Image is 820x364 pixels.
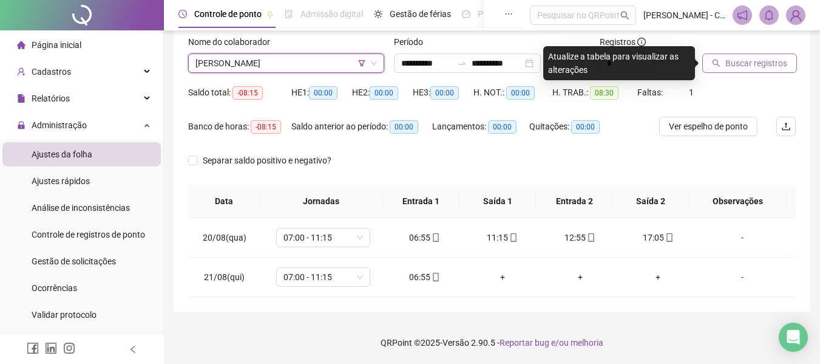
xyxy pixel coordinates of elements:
img: 92856 [787,6,805,24]
span: facebook [27,342,39,354]
div: HE 1: [291,86,352,100]
span: 20/08(qua) [203,233,246,242]
span: Administração [32,120,87,130]
th: Saída 1 [459,185,536,218]
span: dashboard [462,10,470,18]
div: Saldo anterior ao período: [291,120,432,134]
span: Registros [600,35,646,49]
span: Faltas: [637,88,665,97]
span: Ver espelho de ponto [669,120,748,133]
span: upload [781,122,791,131]
div: Atualize a tabela para visualizar as alterações [543,46,695,80]
th: Entrada 1 [383,185,459,218]
span: down [370,60,378,67]
span: 1 [689,88,694,97]
span: Reportar bug e/ou melhoria [500,338,603,348]
span: [PERSON_NAME] - Contabilidade Canaã [643,9,725,22]
div: + [473,270,532,284]
span: mobile [508,233,518,242]
span: notification [737,10,748,21]
span: clock-circle [178,10,187,18]
span: file [17,94,25,103]
span: Ajustes rápidos [32,176,90,186]
span: 00:00 [571,120,600,134]
div: + [629,270,687,284]
div: + [551,270,609,284]
th: Saída 2 [612,185,689,218]
span: bell [764,10,774,21]
span: Cadastros [32,67,71,77]
span: 00:00 [370,86,398,100]
span: Admissão digital [300,9,363,19]
div: Banco de horas: [188,120,291,134]
div: Lançamentos: [432,120,529,134]
span: Validar protocolo [32,310,97,320]
span: mobile [430,233,440,242]
span: 21/08(qui) [204,272,245,282]
span: mobile [430,273,440,281]
div: - [706,270,778,284]
span: Buscar registros [725,57,787,70]
span: mobile [586,233,595,242]
th: Observações [690,185,787,218]
div: 17:05 [629,231,687,244]
span: linkedin [45,342,57,354]
span: -08:15 [232,86,263,100]
span: lock [17,121,25,129]
span: 07:00 - 11:15 [283,268,363,286]
span: Observações [699,194,777,208]
span: file-done [285,10,293,18]
span: left [129,345,137,354]
div: HE 3: [413,86,473,100]
span: swap-right [457,58,467,68]
span: mobile [664,233,674,242]
span: 00:00 [430,86,459,100]
th: Jornadas [260,185,383,218]
span: 00:00 [309,86,337,100]
span: ellipsis [504,10,513,18]
span: 00:00 [488,120,517,134]
span: search [712,59,720,67]
span: Versão [442,338,469,348]
span: Separar saldo positivo e negativo? [198,154,336,167]
span: 07:00 - 11:15 [283,228,363,247]
span: Página inicial [32,40,81,50]
span: Relatórios [32,94,70,103]
label: Nome do colaborador [188,35,278,49]
span: Ocorrências [32,283,77,293]
div: Saldo total: [188,86,291,100]
span: 00:00 [390,120,418,134]
span: home [17,41,25,49]
div: 06:55 [396,231,454,244]
span: search [620,11,629,20]
div: 11:15 [473,231,532,244]
span: -08:15 [251,120,281,134]
button: Buscar registros [702,53,797,73]
span: instagram [63,342,75,354]
label: Período [394,35,431,49]
span: VITOR XAVIER DE OLIVEIRA REIS SARDINHA [195,54,377,72]
th: Data [188,185,260,218]
span: 08:30 [590,86,618,100]
span: Controle de ponto [194,9,262,19]
span: Gestão de solicitações [32,256,116,266]
div: H. NOT.: [473,86,552,100]
span: to [457,58,467,68]
div: 12:55 [551,231,609,244]
span: 00:00 [506,86,535,100]
span: Ajustes da folha [32,149,92,159]
div: Open Intercom Messenger [779,323,808,352]
button: Ver espelho de ponto [659,117,757,136]
span: user-add [17,67,25,76]
span: Painel do DP [478,9,525,19]
span: pushpin [266,11,274,18]
div: - [706,231,778,244]
div: Quitações: [529,120,614,134]
span: info-circle [637,38,646,46]
span: Análise de inconsistências [32,203,130,213]
span: sun [374,10,382,18]
div: H. TRAB.: [552,86,637,100]
div: HE 2: [352,86,413,100]
footer: QRPoint © 2025 - 2.90.5 - [164,321,820,364]
th: Entrada 2 [536,185,612,218]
